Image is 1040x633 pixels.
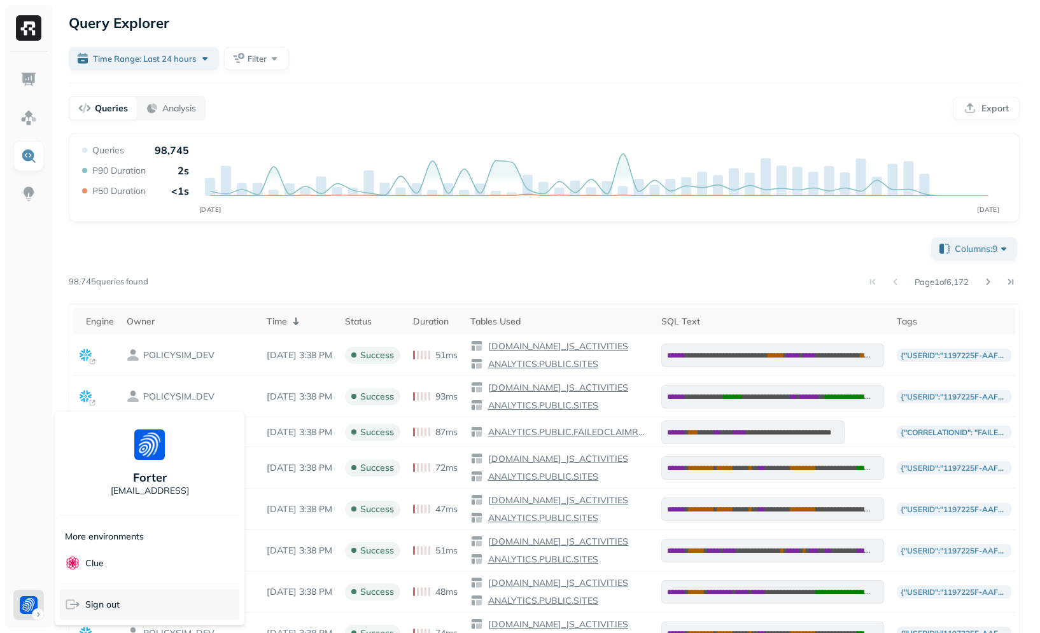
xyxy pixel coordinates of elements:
[65,555,80,571] img: Clue
[85,557,104,569] p: Clue
[65,531,144,543] p: More environments
[85,599,120,611] span: Sign out
[134,429,165,460] img: Forter
[133,470,167,485] p: Forter
[111,485,189,497] p: [EMAIL_ADDRESS]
